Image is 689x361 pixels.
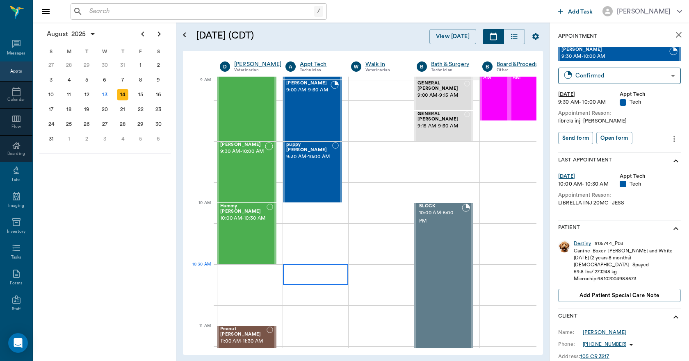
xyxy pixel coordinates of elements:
div: Bath & Surgery [431,60,470,68]
div: Wednesday, August 6, 2025 [99,74,111,86]
div: Monday, August 4, 2025 [63,74,75,86]
span: 9:00 AM - 9:15 AM [418,91,464,100]
input: Search [86,6,314,17]
div: Wednesday, July 30, 2025 [99,59,111,71]
svg: show more [671,224,681,234]
div: NOT_CONFIRMED, 8:30 AM - 9:30 AM [217,18,276,141]
a: [PERSON_NAME] [234,60,281,68]
div: 9 AM [189,76,211,96]
div: Address: [558,353,580,360]
div: Monday, September 1, 2025 [63,133,75,145]
div: Tech [620,180,681,188]
div: Friday, August 29, 2025 [135,118,146,130]
span: [PERSON_NAME] [286,81,331,86]
div: Sunday, August 10, 2025 [46,89,57,100]
p: Client [558,312,577,322]
div: [DEMOGRAPHIC_DATA] - Spayed [574,261,673,268]
span: BLOCK [419,204,462,209]
div: NOT_CONFIRMED, 9:15 AM - 9:30 AM [414,111,473,141]
svg: show more [671,312,681,322]
div: Tuesday, July 29, 2025 [81,59,93,71]
div: Monday, July 28, 2025 [63,59,75,71]
svg: show more [671,156,681,166]
div: T [78,45,96,58]
div: Thursday, September 4, 2025 [117,133,128,145]
div: [PERSON_NAME] [617,7,671,16]
span: puppy [PERSON_NAME] [286,142,332,153]
div: 10:00 AM - 10:30 AM [558,180,620,188]
button: Previous page [135,26,151,42]
span: GENERAL [PERSON_NAME] [418,111,464,122]
div: Forms [10,280,22,286]
div: BOOKED, 8:50 AM - 9:20 AM [480,59,509,121]
div: Thursday, August 7, 2025 [117,74,128,86]
div: Technician [300,67,339,74]
a: Board &Procedures [497,60,547,68]
div: S [42,45,60,58]
div: Other [497,67,547,74]
div: 59.8 lbs / 27.1248 kg [574,268,673,275]
div: Friday, August 8, 2025 [135,74,146,86]
span: Add patient Special Care Note [579,291,659,300]
div: Monday, August 18, 2025 [63,104,75,115]
div: NOT_CONFIRMED, 9:30 AM - 10:00 AM [217,141,276,203]
div: Sunday, July 27, 2025 [46,59,57,71]
div: NOT_CONFIRMED, 9:00 AM - 9:15 AM [414,80,473,111]
div: Saturday, August 9, 2025 [153,74,164,86]
a: Walk In [365,60,404,68]
div: Saturday, August 30, 2025 [153,118,164,130]
div: Name: [558,329,583,336]
div: Sunday, August 17, 2025 [46,104,57,115]
div: Wednesday, August 27, 2025 [99,118,111,130]
div: W [96,45,114,58]
div: NOT_CONFIRMED, 9:30 AM - 10:00 AM [283,141,342,203]
button: View [DATE] [429,29,476,44]
span: Hammy [PERSON_NAME] [220,204,267,214]
div: Veterinarian [234,67,281,74]
p: Appointment [558,32,597,40]
div: Saturday, September 6, 2025 [153,133,164,145]
button: Close drawer [38,3,54,20]
div: B [417,61,427,72]
div: Wednesday, September 3, 2025 [99,133,111,145]
div: Sunday, August 31, 2025 [46,133,57,145]
div: 9:30 AM - 10:00 AM [558,98,620,106]
div: Staff [12,306,21,312]
button: Add Task [555,4,596,19]
p: [PHONE_NUMBER] [583,341,626,348]
div: Inventory [7,229,25,235]
div: Wednesday, August 20, 2025 [99,104,111,115]
div: Appt Tech [620,173,681,180]
div: Monday, August 11, 2025 [63,89,75,100]
div: LIBRELLA INJ 20MG -JESS [558,199,681,207]
div: Thursday, August 21, 2025 [117,104,128,115]
a: Appt Tech [300,60,339,68]
div: Labs [12,177,21,183]
div: A [285,61,296,72]
button: Open form [596,132,632,145]
span: 10:00 AM - 5:00 PM [419,209,462,225]
p: Last Appointment [558,156,612,166]
h5: [DATE] (CDT) [196,29,338,42]
div: Friday, August 15, 2025 [135,89,146,100]
div: Appointment Reason: [558,191,681,199]
div: Tuesday, August 26, 2025 [81,118,93,130]
div: Friday, September 5, 2025 [135,133,146,145]
div: Confirmed [575,71,668,80]
div: B [482,61,493,72]
a: [PERSON_NAME] [583,329,626,336]
div: Friday, August 22, 2025 [135,104,146,115]
div: Technician [431,67,470,74]
div: Monday, August 25, 2025 [63,118,75,130]
div: librela inj -[PERSON_NAME] [558,117,681,125]
div: Appt Tech [620,91,681,98]
div: Sunday, August 3, 2025 [46,74,57,86]
div: Today, Wednesday, August 13, 2025 [99,89,111,100]
a: Destiny [574,240,591,247]
div: / [314,6,323,17]
span: 11:00 AM - 11:30 AM [220,337,267,345]
div: Thursday, August 14, 2025 [117,89,128,100]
